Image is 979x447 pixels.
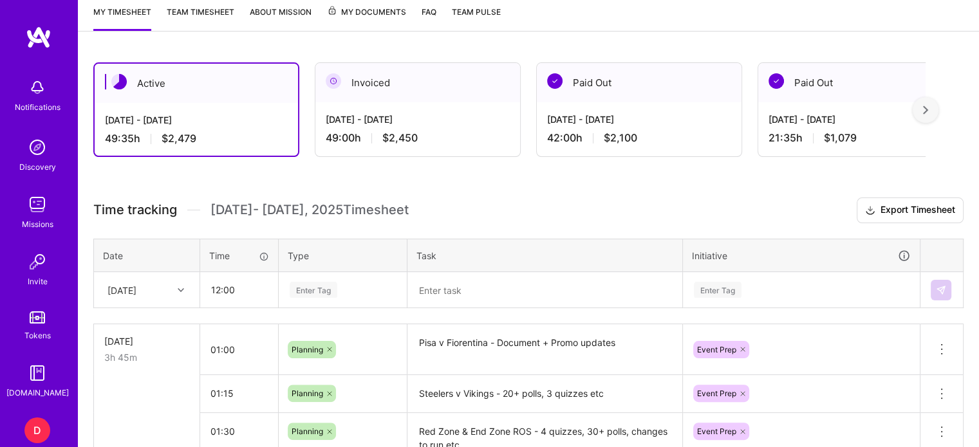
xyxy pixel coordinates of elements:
img: logo [26,26,51,49]
div: Notifications [15,100,61,114]
span: $2,450 [382,131,418,145]
div: Enter Tag [694,280,741,300]
span: My Documents [327,5,406,19]
img: bell [24,75,50,100]
span: $2,100 [604,131,637,145]
div: [DOMAIN_NAME] [6,386,69,399]
a: FAQ [422,5,436,31]
img: Active [111,74,127,89]
th: Date [94,239,200,272]
div: Invite [28,275,48,288]
img: teamwork [24,192,50,217]
div: [DATE] - [DATE] [105,113,288,127]
input: HH:MM [201,273,277,307]
span: Time tracking [93,202,177,218]
span: Planning [292,388,323,398]
a: About Mission [250,5,312,31]
span: $1,079 [824,131,857,145]
img: discovery [24,134,50,160]
img: Invoiced [326,73,341,89]
div: [DATE] - [DATE] [547,113,731,126]
span: $2,479 [162,132,196,145]
div: Initiative [692,248,911,263]
a: Team Pulse [452,5,501,31]
span: Planning [292,426,323,436]
img: tokens [30,311,45,324]
input: HH:MM [200,333,278,367]
div: 49:00 h [326,131,510,145]
div: Invoiced [315,63,520,102]
a: Team timesheet [167,5,234,31]
div: Tokens [24,329,51,342]
img: Paid Out [547,73,563,89]
div: [DATE] [104,334,189,348]
div: [DATE] - [DATE] [326,113,510,126]
span: Event Prep [697,345,736,354]
img: guide book [24,360,50,386]
div: Paid Out [758,63,963,102]
img: right [923,105,928,114]
div: Missions [22,217,53,231]
textarea: Pisa v Fiorentina - Document + Promo updates [409,325,681,374]
img: Paid Out [769,73,784,89]
div: Enter Tag [290,280,337,300]
div: Discovery [19,160,56,174]
span: [DATE] - [DATE] , 2025 Timesheet [210,202,409,218]
span: Planning [292,345,323,354]
th: Type [279,239,407,272]
div: [DATE] [107,283,136,296]
span: Event Prep [697,426,736,436]
div: 21:35 h [769,131,953,145]
div: 3h 45m [104,351,189,364]
textarea: Steelers v Vikings - 20+ polls, 3 quizzes etc [409,376,681,412]
div: Paid Out [537,63,741,102]
div: [DATE] - [DATE] [769,113,953,126]
i: icon Download [865,204,875,217]
a: D [21,417,53,443]
a: My timesheet [93,5,151,31]
th: Task [407,239,683,272]
div: Active [95,64,298,103]
i: icon Chevron [178,287,184,293]
input: HH:MM [200,376,278,410]
div: Time [209,249,269,262]
a: My Documents [327,5,406,31]
div: D [24,417,50,443]
div: 49:35 h [105,132,288,145]
img: Invite [24,249,50,275]
button: Export Timesheet [857,197,964,223]
div: 42:00 h [547,131,731,145]
span: Event Prep [697,388,736,398]
img: Submit [936,285,946,295]
span: Team Pulse [452,7,501,17]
